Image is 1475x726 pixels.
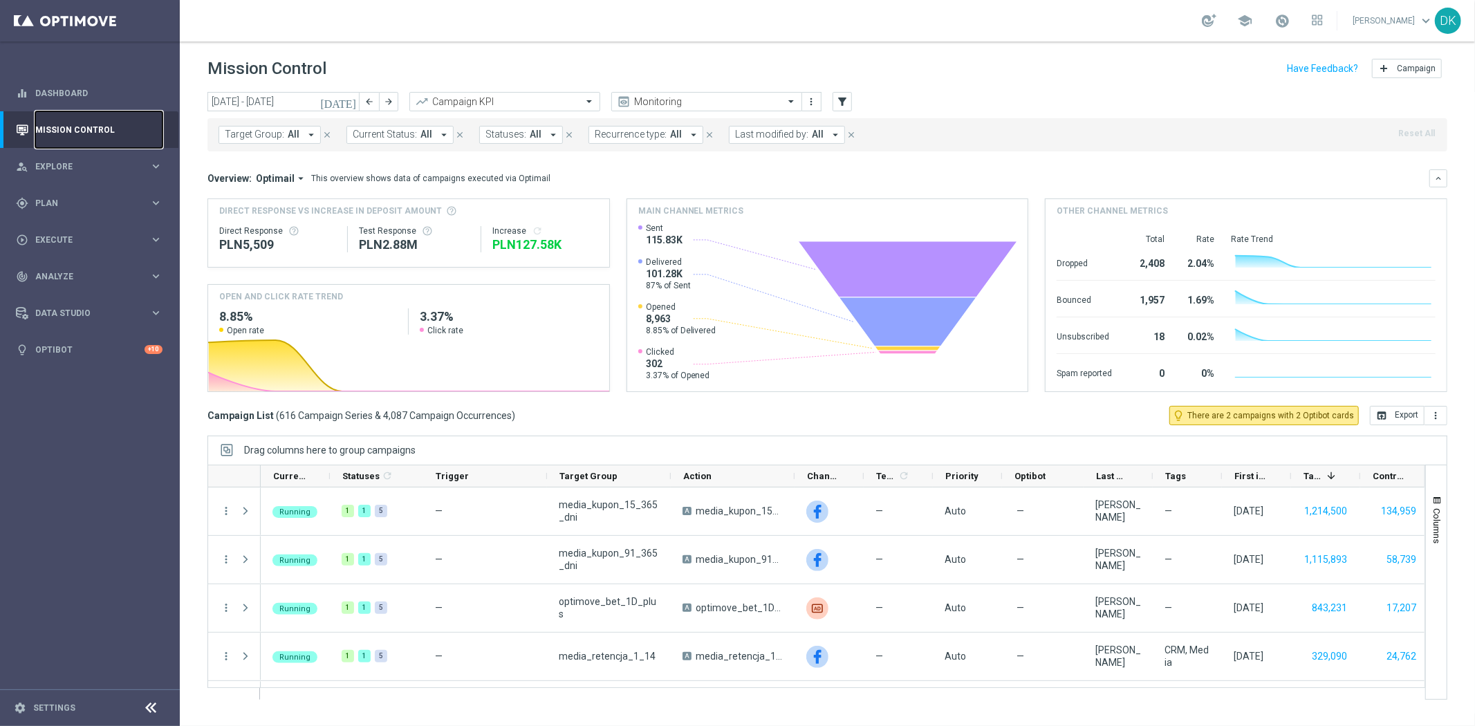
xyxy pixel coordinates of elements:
div: 5 [375,650,387,662]
i: keyboard_arrow_right [149,306,163,319]
i: open_in_browser [1376,410,1387,421]
i: arrow_drop_down [438,129,450,141]
colored-tag: Running [272,602,317,615]
span: Campaign [1397,64,1436,73]
span: Current Status [273,471,306,481]
span: Templates [876,471,896,481]
div: Criteo [806,597,828,620]
i: add [1378,63,1389,74]
button: close [703,127,716,142]
i: equalizer [16,87,28,100]
span: Plan [35,199,149,207]
span: A [683,507,692,515]
span: Last Modified By [1096,471,1129,481]
button: keyboard_arrow_down [1429,169,1447,187]
span: Control Customers [1373,471,1406,481]
span: — [875,505,883,517]
span: 3.37% of Opened [646,370,710,381]
span: Recurrence type: [595,129,667,140]
div: 1 [342,602,354,614]
span: Tags [1165,471,1186,481]
div: Press SPACE to select this row. [261,584,1429,633]
span: A [683,604,692,612]
span: Sent [646,223,683,234]
span: Trigger [436,471,469,481]
span: 302 [646,357,710,370]
button: Last modified by: All arrow_drop_down [729,126,845,144]
span: — [435,554,443,565]
span: — [1017,602,1024,614]
i: close [322,130,332,140]
i: track_changes [16,270,28,283]
div: 5 [375,553,387,566]
i: more_vert [1430,410,1441,421]
i: gps_fixed [16,197,28,210]
div: 1 [358,505,371,517]
span: — [435,505,443,516]
div: 2.04% [1181,251,1214,273]
i: [DATE] [320,95,358,108]
div: Press SPACE to select this row. [261,536,1429,584]
div: 15 Sep 2025, Monday [1234,505,1263,517]
div: Spam reported [1057,361,1112,383]
span: media_kupon_91_365_dni [696,553,783,566]
h4: Main channel metrics [638,205,744,217]
i: close [846,130,856,140]
span: Columns [1431,508,1442,543]
a: [PERSON_NAME]keyboard_arrow_down [1351,10,1435,31]
button: more_vert [220,505,232,517]
div: Rate Trend [1231,234,1436,245]
span: All [670,129,682,140]
button: add Campaign [1372,59,1442,78]
i: refresh [532,225,543,236]
i: refresh [898,470,909,481]
i: keyboard_arrow_right [149,270,163,283]
i: keyboard_arrow_right [149,196,163,210]
input: Have Feedback? [1287,64,1358,73]
h3: Overview: [207,172,252,185]
span: Auto [945,554,966,565]
img: Facebook Custom Audience [806,501,828,523]
span: optimove_bet_1D_plus [559,595,659,620]
div: PLN127,581 [492,236,598,253]
div: 1 [342,553,354,566]
span: Clicked [646,346,710,357]
button: 329,090 [1310,648,1348,665]
i: trending_up [415,95,429,109]
span: — [435,651,443,662]
span: A [683,652,692,660]
i: arrow_drop_down [687,129,700,141]
i: settings [14,702,26,714]
div: This overview shows data of campaigns executed via Optimail [311,172,550,185]
i: close [564,130,574,140]
span: Delivered [646,257,691,268]
div: Facebook Custom Audience [806,549,828,571]
span: ) [512,409,515,422]
span: Analyze [35,272,149,281]
span: First in Range [1234,471,1268,481]
i: lightbulb_outline [1172,409,1185,422]
div: DK [1435,8,1461,34]
div: Mission Control [16,111,163,148]
span: Opened [646,301,716,313]
span: Last modified by: [735,129,808,140]
div: Press SPACE to select this row. [208,633,261,681]
span: Optibot [1014,471,1046,481]
i: arrow_drop_down [295,172,307,185]
button: 58,739 [1385,551,1418,568]
div: gps_fixed Plan keyboard_arrow_right [15,198,163,209]
div: PLN5,509 [219,236,336,253]
span: keyboard_arrow_down [1418,13,1434,28]
i: preview [617,95,631,109]
i: arrow_forward [384,97,393,106]
button: lightbulb Optibot +10 [15,344,163,355]
span: Auto [945,602,966,613]
span: Open rate [227,325,264,336]
ng-select: Monitoring [611,92,802,111]
div: Press SPACE to select this row. [261,633,1429,681]
button: person_search Explore keyboard_arrow_right [15,161,163,172]
div: Press SPACE to select this row. [261,487,1429,536]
